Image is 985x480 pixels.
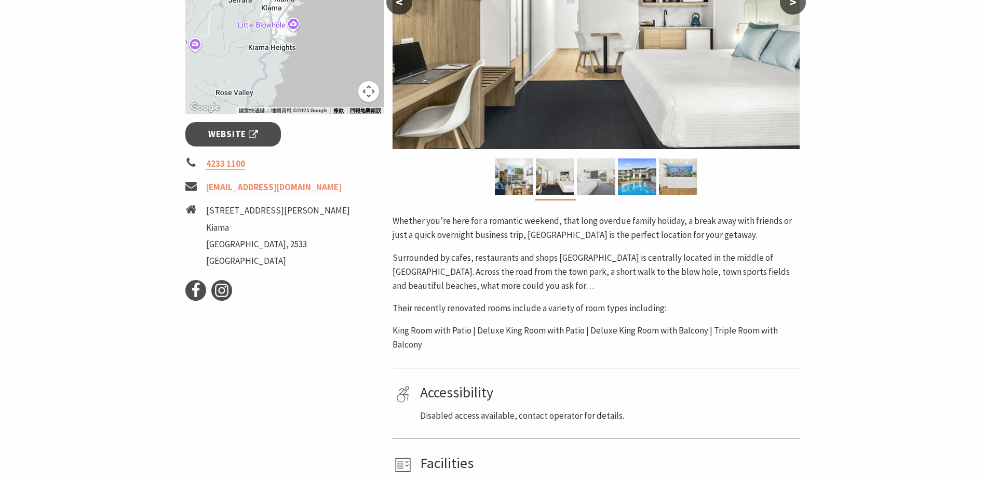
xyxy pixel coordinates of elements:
img: Reception Desk [659,158,697,195]
img: King Room [536,158,574,195]
li: [GEOGRAPHIC_DATA] [206,254,350,268]
li: [STREET_ADDRESS][PERSON_NAME] [206,204,350,218]
span: Website [208,127,258,141]
a: 4233 1100 [206,158,245,170]
img: Reception [495,158,533,195]
button: 鍵盤快速鍵 [239,107,265,114]
p: Surrounded by cafes, restaurants and shops [GEOGRAPHIC_DATA] is centrally located in the middle o... [393,251,800,294]
p: Their recently renovated rooms include a variety of room types including: [393,301,800,315]
a: [EMAIL_ADDRESS][DOMAIN_NAME] [206,181,342,193]
p: Whether you’re here for a romantic weekend, that long overdue family holiday, a break away with f... [393,214,800,242]
img: Pool [618,158,656,195]
p: Disabled access available, contact operator for details. [420,409,796,423]
p: King Room with Patio | Deluxe King Room with Patio | Deluxe King Room with Balcony | Triple Room ... [393,324,800,352]
img: Queen & Single [577,158,615,195]
a: 條款 (在新分頁中開啟) [333,108,344,114]
button: 地圖攝影機控制項 [358,81,379,102]
a: 回報地圖錯誤 [350,108,381,114]
h4: Accessibility [420,384,796,402]
img: Google [188,101,222,114]
a: Website [185,122,281,146]
a: 在 Google 地圖上開啟這個區域 (開啟新視窗) [188,101,222,114]
h4: Facilities [420,455,796,472]
li: [GEOGRAPHIC_DATA], 2533 [206,237,350,251]
li: Kiama [206,221,350,235]
span: 地圖資料 ©2025 Google [271,108,327,113]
